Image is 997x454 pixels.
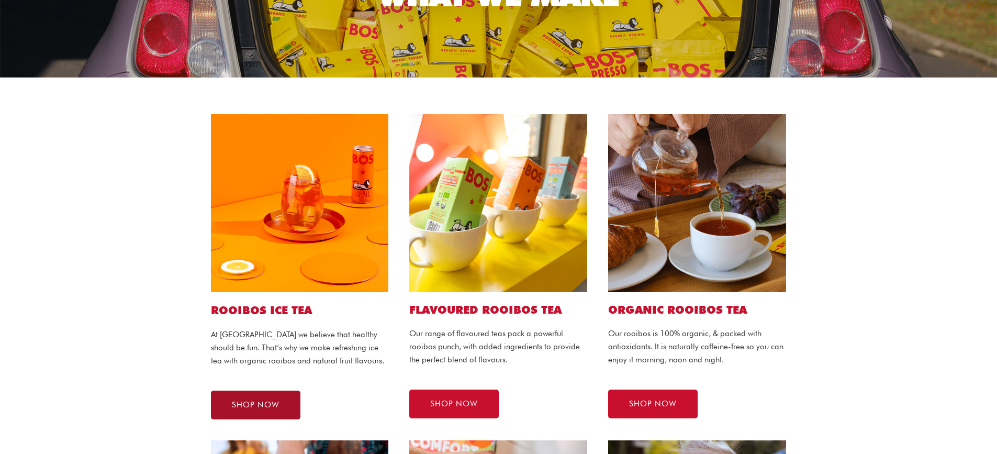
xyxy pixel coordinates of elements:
span: SHOP NOW [232,401,279,409]
h2: Flavoured ROOIBOS TEA [409,303,587,317]
p: Our rooibos is 100% organic, & packed with antioxidants. It is naturally caffeine-free so you can... [608,327,786,366]
a: SHOP NOW [608,390,698,418]
img: bos tea bags website1 [608,114,786,292]
a: SHOP NOW [409,390,499,418]
h2: Organic ROOIBOS TEA [608,303,786,317]
h1: ROOIBOS ICE TEA [211,303,389,318]
a: SHOP NOW [211,391,300,419]
p: Our range of flavoured teas pack a powerful rooibos punch, with added ingredients to provide the ... [409,327,587,366]
p: At [GEOGRAPHIC_DATA] we believe that healthy should be fun. That’s why we make refreshing ice tea... [211,328,389,367]
span: SHOP NOW [430,400,478,408]
span: SHOP NOW [629,400,677,408]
